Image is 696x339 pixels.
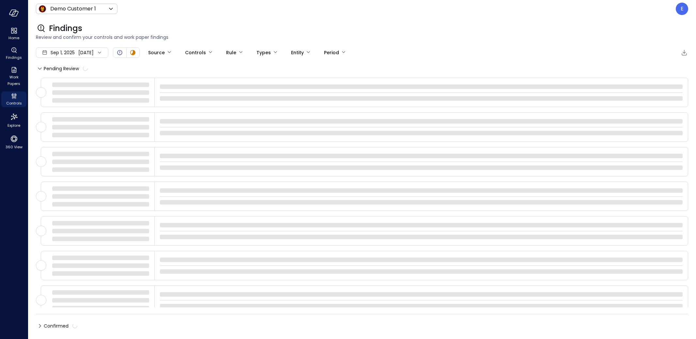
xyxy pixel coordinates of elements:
[6,144,23,150] span: 360 View
[8,122,20,129] span: Explore
[148,47,165,58] div: Source
[51,49,75,56] span: Sep 1, 2025
[4,74,24,87] span: Work Papers
[50,5,96,13] p: Demo Customer 1
[1,91,26,107] div: Controls
[1,26,26,42] div: Home
[6,100,22,106] span: Controls
[291,47,304,58] div: Entity
[185,47,206,58] div: Controls
[1,133,26,151] div: 360 View
[8,35,19,41] span: Home
[49,23,82,34] span: Findings
[83,66,88,72] span: calculating...
[44,321,77,331] span: Confirmed
[39,5,46,13] img: Icon
[1,65,26,88] div: Work Papers
[44,63,88,74] span: Pending Review
[6,54,22,61] span: Findings
[1,46,26,61] div: Findings
[226,47,236,58] div: Rule
[681,5,684,13] p: E
[324,47,339,58] div: Period
[72,323,78,329] span: calculating...
[676,3,688,15] div: Eleanor Yehudai
[1,111,26,129] div: Explore
[36,34,688,41] span: Review and confirm your controls and work paper findings
[116,49,124,56] div: Open
[129,49,137,56] div: In Progress
[256,47,271,58] div: Types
